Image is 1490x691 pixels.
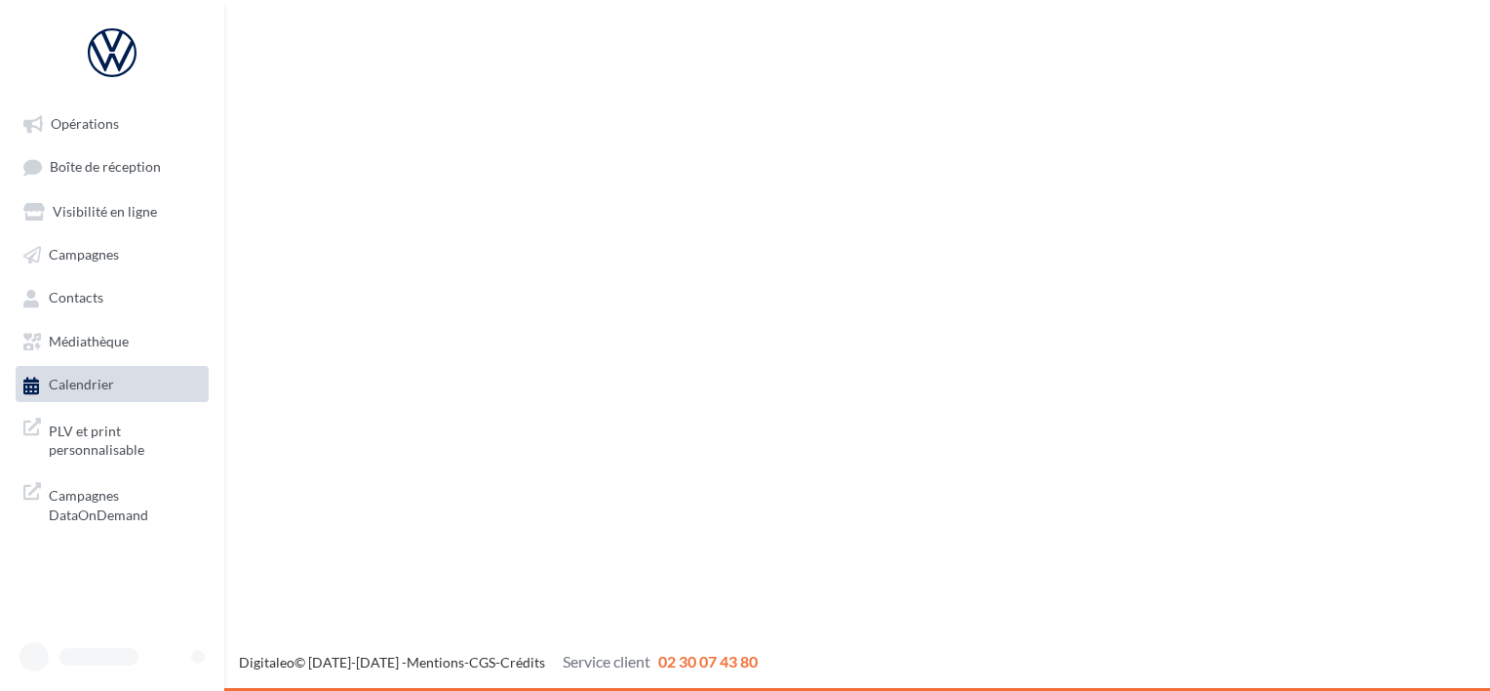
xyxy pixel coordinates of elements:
[239,654,294,671] a: Digitaleo
[407,654,464,671] a: Mentions
[239,654,758,671] span: © [DATE]-[DATE] - - -
[658,652,758,671] span: 02 30 07 43 80
[49,482,201,524] span: Campagnes DataOnDemand
[49,418,201,460] span: PLV et print personnalisable
[53,203,157,220] span: Visibilité en ligne
[12,148,213,184] a: Boîte de réception
[12,105,213,141] a: Opérations
[563,652,650,671] span: Service client
[49,246,119,263] span: Campagnes
[12,279,213,314] a: Contacts
[12,323,213,358] a: Médiathèque
[12,366,213,401] a: Calendrier
[49,377,114,393] span: Calendrier
[12,193,213,228] a: Visibilité en ligne
[12,236,213,271] a: Campagnes
[469,654,495,671] a: CGS
[49,290,103,306] span: Contacts
[49,333,129,349] span: Médiathèque
[50,159,161,176] span: Boîte de réception
[51,115,119,132] span: Opérations
[12,474,213,532] a: Campagnes DataOnDemand
[500,654,545,671] a: Crédits
[12,410,213,467] a: PLV et print personnalisable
